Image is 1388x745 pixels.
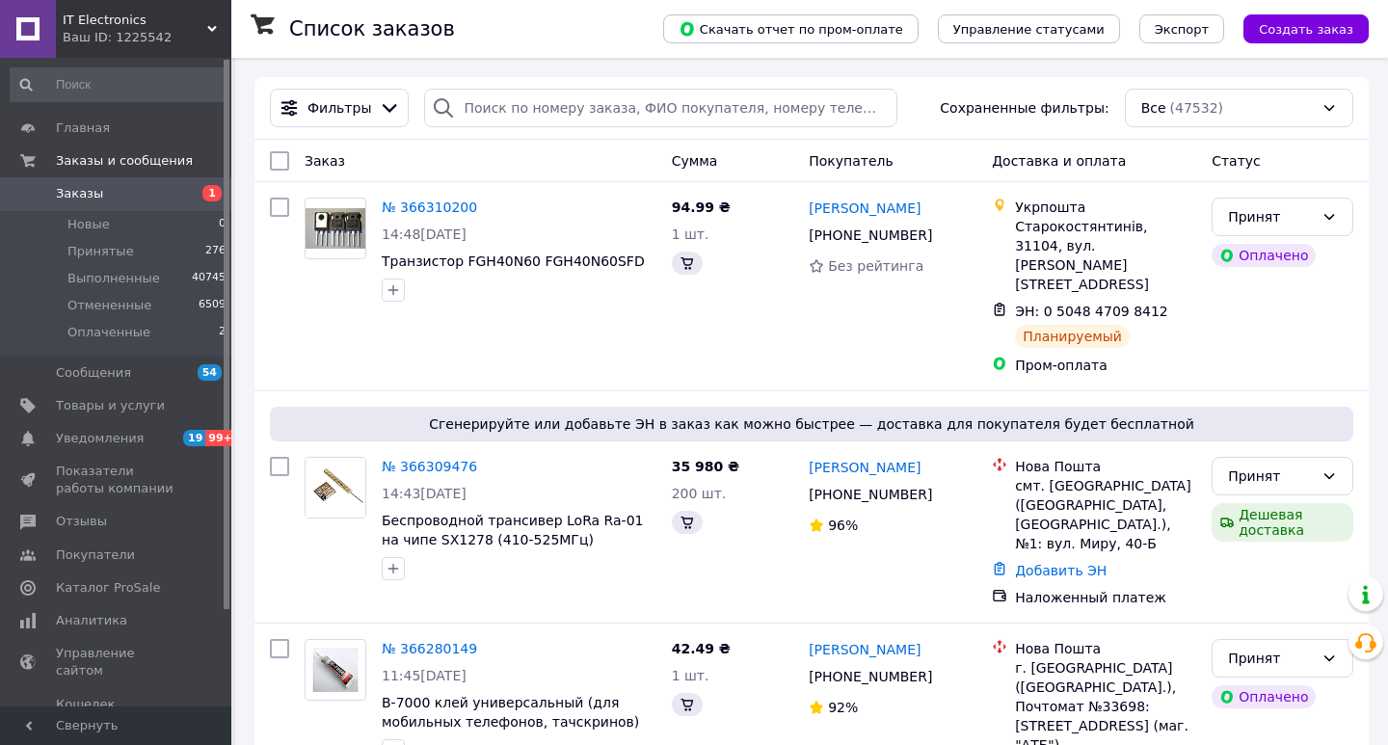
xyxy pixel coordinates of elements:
a: Беспроводной трансивер LoRa Ra-01 на чипе SX1278 (410-525МГц) [382,513,644,547]
span: Новые [67,216,110,233]
span: IT Electronics [63,12,207,29]
div: Нова Пошта [1015,639,1196,658]
span: 14:48[DATE] [382,226,467,242]
span: Принятые [67,243,134,260]
div: Принят [1228,648,1314,669]
span: Без рейтинга [828,258,923,274]
span: Оплаченные [67,324,150,341]
button: Создать заказ [1243,14,1369,43]
span: Кошелек компании [56,696,178,731]
span: 1 шт. [672,226,709,242]
span: Покупатель [809,153,894,169]
span: 0 [219,216,226,233]
span: 54 [198,364,222,381]
span: Товары и услуги [56,397,165,414]
span: Заказы и сообщения [56,152,193,170]
div: Нова Пошта [1015,457,1196,476]
span: Отмененные [67,297,151,314]
a: Фото товару [305,198,366,259]
a: № 366280149 [382,641,477,656]
span: (47532) [1170,100,1223,116]
a: Транзистор FGH40N60 FGH40N60SFD [382,253,645,269]
span: [PHONE_NUMBER] [809,487,932,502]
button: Экспорт [1139,14,1224,43]
span: Сохраненные фильтры: [940,98,1108,118]
div: Наложенный платеж [1015,588,1196,607]
div: Оплачено [1212,685,1316,708]
span: Заказ [305,153,345,169]
span: Все [1141,98,1166,118]
span: ЭН: 0 5048 4709 8412 [1015,304,1168,319]
span: Покупатели [56,546,135,564]
a: № 366310200 [382,200,477,215]
div: Ваш ID: 1225542 [63,29,231,46]
div: Принят [1228,206,1314,227]
a: Фото товару [305,457,366,519]
span: Сообщения [56,364,131,382]
span: 200 шт. [672,486,727,501]
span: Аналитика [56,612,127,629]
span: 1 [202,185,222,201]
span: Каталог ProSale [56,579,160,597]
span: Управление сайтом [56,645,178,679]
div: смт. [GEOGRAPHIC_DATA] ([GEOGRAPHIC_DATA], [GEOGRAPHIC_DATA].), №1: вул. Миру, 40-Б [1015,476,1196,553]
img: Фото товару [306,648,365,693]
span: 19 [183,430,205,446]
span: Заказы [56,185,103,202]
span: [PHONE_NUMBER] [809,669,932,684]
span: Фильтры [307,98,371,118]
span: 6509 [199,297,226,314]
span: Управление статусами [953,22,1105,37]
span: 35 980 ₴ [672,459,740,474]
h1: Список заказов [289,17,455,40]
span: 92% [828,700,858,715]
a: [PERSON_NAME] [809,640,921,659]
div: Планируемый [1015,325,1130,348]
div: Старокостянтинів, 31104, вул. [PERSON_NAME][STREET_ADDRESS] [1015,217,1196,294]
img: Фото товару [306,208,365,249]
a: № 366309476 [382,459,477,474]
button: Скачать отчет по пром-оплате [663,14,919,43]
a: Добавить ЭН [1015,563,1107,578]
input: Поиск по номеру заказа, ФИО покупателя, номеру телефона, Email, номеру накладной [424,89,897,127]
span: 96% [828,518,858,533]
span: 14:43[DATE] [382,486,467,501]
span: Отзывы [56,513,107,530]
span: Главная [56,120,110,137]
span: [PHONE_NUMBER] [809,227,932,243]
span: Создать заказ [1259,22,1353,37]
a: Создать заказ [1224,20,1369,36]
span: 11:45[DATE] [382,668,467,683]
span: 2 [219,324,226,341]
span: 42.49 ₴ [672,641,731,656]
span: Скачать отчет по пром-оплате [679,20,903,38]
span: 94.99 ₴ [672,200,731,215]
span: Сгенерируйте или добавьте ЭН в заказ как можно быстрее — доставка для покупателя будет бесплатной [278,414,1346,434]
div: Принят [1228,466,1314,487]
div: Оплачено [1212,244,1316,267]
a: [PERSON_NAME] [809,199,921,218]
a: Фото товару [305,639,366,701]
span: Выполненные [67,270,160,287]
span: 276 [205,243,226,260]
button: Управление статусами [938,14,1120,43]
img: Фото товару [306,458,365,517]
span: Показатели работы компании [56,463,178,497]
a: [PERSON_NAME] [809,458,921,477]
div: Пром-оплата [1015,356,1196,375]
div: Укрпошта [1015,198,1196,217]
span: Экспорт [1155,22,1209,37]
span: Статус [1212,153,1261,169]
span: 1 шт. [672,668,709,683]
span: Доставка и оплата [992,153,1126,169]
span: Сумма [672,153,718,169]
div: Дешевая доставка [1212,503,1353,542]
span: 99+ [205,430,237,446]
span: Уведомления [56,430,144,447]
span: 40745 [192,270,226,287]
input: Поиск [10,67,227,102]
